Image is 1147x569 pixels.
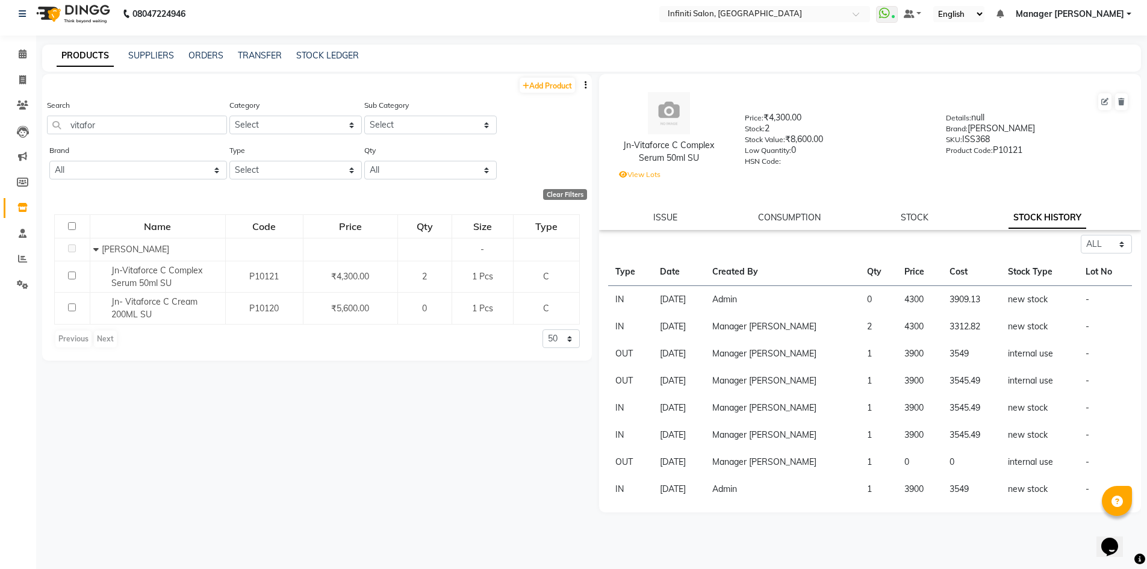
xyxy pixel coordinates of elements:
[745,123,765,134] label: Stock:
[47,116,227,134] input: Search by product name or code
[745,133,928,150] div: ₹8,600.00
[1078,421,1132,449] td: -
[653,476,705,503] td: [DATE]
[111,296,197,320] span: Jn- Vitaforce C Cream 200ML SU
[1009,207,1086,229] a: STOCK HISTORY
[860,449,898,476] td: 1
[653,340,705,367] td: [DATE]
[49,145,69,156] label: Brand
[1096,521,1135,557] iframe: chat widget
[942,476,1001,503] td: 3549
[111,265,202,288] span: Jn-Vitaforce C Complex Serum 50ml SU
[705,449,860,476] td: Manager [PERSON_NAME]
[238,50,282,61] a: TRANSFER
[705,258,860,286] th: Created By
[1078,449,1132,476] td: -
[745,111,928,128] div: ₹4,300.00
[1078,286,1132,314] td: -
[942,421,1001,449] td: 3545.49
[946,123,968,134] label: Brand:
[364,100,409,111] label: Sub Category
[472,271,493,282] span: 1 Pcs
[745,156,781,167] label: HSN Code:
[226,216,302,237] div: Code
[1001,476,1078,503] td: new stock
[229,100,260,111] label: Category
[758,212,821,223] a: CONSUMPTION
[480,244,484,255] span: -
[705,394,860,421] td: Manager [PERSON_NAME]
[860,394,898,421] td: 1
[897,286,942,314] td: 4300
[705,367,860,394] td: Manager [PERSON_NAME]
[942,449,1001,476] td: 0
[901,212,928,223] a: STOCK
[249,271,279,282] span: P10121
[897,421,942,449] td: 3900
[705,313,860,340] td: Manager [PERSON_NAME]
[653,258,705,286] th: Date
[331,303,369,314] span: ₹5,600.00
[648,92,690,134] img: avatar
[745,134,785,145] label: Stock Value:
[102,244,169,255] span: [PERSON_NAME]
[91,216,225,237] div: Name
[1001,449,1078,476] td: internal use
[897,476,942,503] td: 3900
[653,313,705,340] td: [DATE]
[942,313,1001,340] td: 3312.82
[331,271,369,282] span: ₹4,300.00
[608,286,653,314] td: IN
[946,111,1129,128] div: null
[229,145,245,156] label: Type
[1078,394,1132,421] td: -
[897,449,942,476] td: 0
[705,340,860,367] td: Manager [PERSON_NAME]
[946,113,971,123] label: Details:
[1001,313,1078,340] td: new stock
[128,50,174,61] a: SUPPLIERS
[93,244,102,255] span: Collapse Row
[1016,8,1124,20] span: Manager [PERSON_NAME]
[608,258,653,286] th: Type
[942,286,1001,314] td: 3909.13
[520,78,575,93] a: Add Product
[653,212,677,223] a: ISSUE
[608,367,653,394] td: OUT
[608,421,653,449] td: IN
[653,421,705,449] td: [DATE]
[745,144,928,161] div: 0
[188,50,223,61] a: ORDERS
[1078,313,1132,340] td: -
[608,394,653,421] td: IN
[705,421,860,449] td: Manager [PERSON_NAME]
[745,145,791,156] label: Low Quantity:
[472,303,493,314] span: 1 Pcs
[946,145,993,156] label: Product Code:
[860,340,898,367] td: 1
[1078,476,1132,503] td: -
[897,367,942,394] td: 3900
[1001,367,1078,394] td: internal use
[304,216,397,237] div: Price
[608,340,653,367] td: OUT
[296,50,359,61] a: STOCK LEDGER
[249,303,279,314] span: P10120
[1001,340,1078,367] td: internal use
[653,394,705,421] td: [DATE]
[745,113,763,123] label: Price:
[543,271,549,282] span: C
[422,303,427,314] span: 0
[897,313,942,340] td: 4300
[946,134,962,145] label: SKU:
[946,133,1129,150] div: ISS368
[608,449,653,476] td: OUT
[57,45,114,67] a: PRODUCTS
[611,139,727,164] div: Jn-Vitaforce C Complex Serum 50ml SU
[860,286,898,314] td: 0
[942,394,1001,421] td: 3545.49
[897,258,942,286] th: Price
[705,286,860,314] td: Admin
[653,367,705,394] td: [DATE]
[1078,340,1132,367] td: -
